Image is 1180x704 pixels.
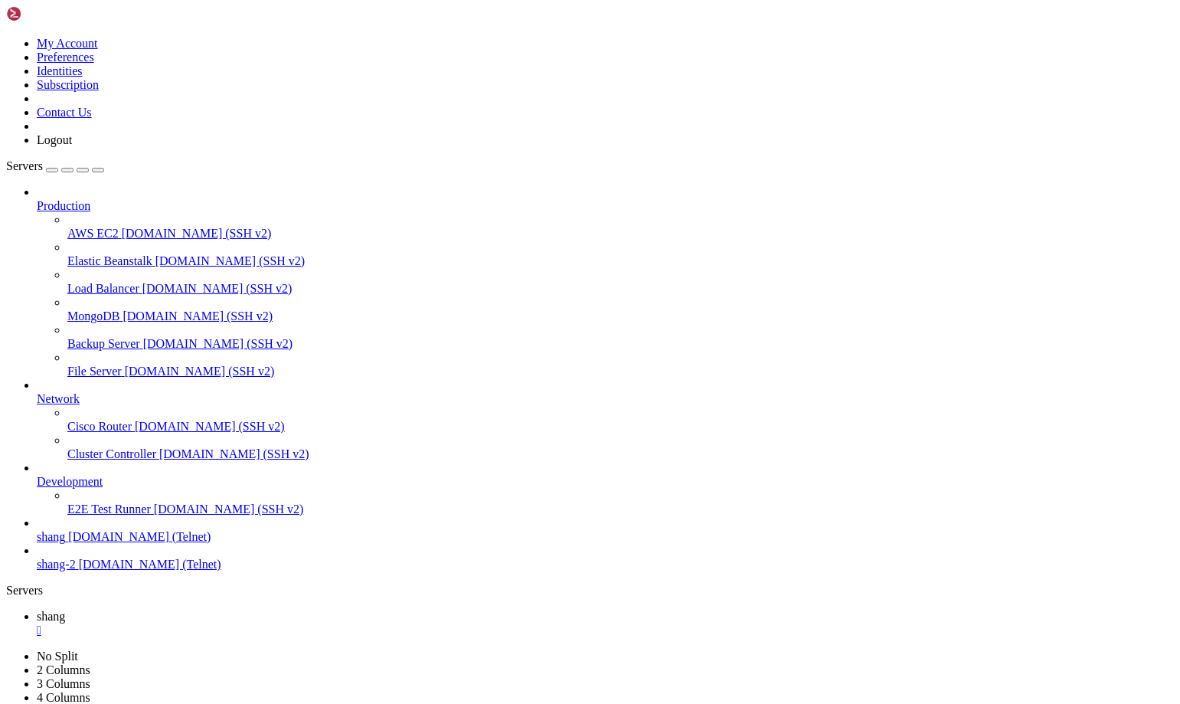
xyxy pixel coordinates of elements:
li: Load Balancer [DOMAIN_NAME] (SSH v2) [67,268,1174,296]
a: 2 Columns [37,663,90,676]
span: Elastic Beanstalk [67,254,152,267]
x-row: [DEMOGRAPHIC_DATA] Book Club: Seeking Interes [DATE] Scylla [6,293,981,305]
span: Network [37,392,80,405]
span: << [196,87,208,98]
span: Gr [288,236,300,247]
span: << [190,408,202,420]
x-row: 7 players found. [6,523,981,535]
span: [DOMAIN_NAME] (Telnet) [68,530,211,543]
span: [DOMAIN_NAME] (SSH v2) [123,309,273,323]
a: Production [37,199,1174,213]
span: [DOMAIN_NAME] (SSH v2) [142,282,293,295]
x-row: [PERSON_NAME] Soph now with Palace of Desires 5m OOC [6,18,981,29]
span: >> [282,523,294,535]
span: [DOMAIN_NAME] (SSH v2) [143,337,293,350]
span: >> [423,133,435,144]
span: Cluster Controller [67,447,156,460]
span: [DOMAIN_NAME] (SSH v2) [154,503,304,516]
span: ed [306,236,319,247]
x-row: [PERSON_NAME] has connected. [6,569,981,581]
a: Load Balancer [DOMAIN_NAME] (SSH v2) [67,282,1174,296]
x-row: [PERSON_NAME] (#22746) 26m [6,489,981,500]
a: File Server [DOMAIN_NAME] (SSH v2) [67,365,1174,378]
li: Network [37,378,1174,461]
span: 4/10 [6,339,31,351]
img: Shellngn [6,6,94,21]
span: Development [37,475,103,488]
span: Offline [165,500,208,512]
a: MongoDB [DOMAIN_NAME] (SSH v2) [67,309,1174,323]
a: AWS EC2 [DOMAIN_NAME] (SSH v2) [67,227,1174,241]
x-row: Vows to the Wrong Man [DATE] [PERSON_NAME] [6,316,981,328]
span: File Server [67,365,122,378]
span: Backup Server [67,337,140,350]
span: --------------------------- [6,523,172,535]
span: ------------------------------- [6,87,196,98]
span: >> [251,87,263,98]
span: << [380,133,392,144]
span: AWS EC2 [67,227,119,240]
x-row: Winter Figure clothed in worn robes 7m OOC [6,41,981,52]
span: [DOMAIN_NAME] (SSH v2) [135,420,285,433]
x-row: +watch/who [6,397,981,408]
span: << [172,523,184,535]
a: Identities [37,64,83,77]
x-row: Exits [6,133,981,144]
a: Development [37,475,1174,489]
span: Sign Up [178,121,221,133]
a: Elastic Beanstalk [DOMAIN_NAME] (SSH v2) [67,254,1174,268]
a: Subscription [37,78,99,91]
x-row: Building Nexus <BN> OOC Bar And Grill <OBG> Descing Room <DR> [6,156,981,167]
a: Contact Us [37,106,92,119]
span: 4/3 [6,259,25,270]
a: Servers [6,159,104,172]
span: 4/1 [6,236,25,247]
span: Offline [147,512,190,523]
span: U [61,270,67,282]
span: U [61,316,67,328]
a: No Split [37,650,78,663]
x-row: Free Code Room <FCR> Lost and Found <LF> Hall of Removal <R> [6,167,981,178]
li: Cisco Router [DOMAIN_NAME] (SSH v2) [67,406,1174,434]
li: Production [37,185,1174,378]
x-row: A Victim on the Streets of Shangri [DATE] Calla [6,339,981,351]
x-row: Big-Tit Slut LF Rough Gangbang [DATE] [PERSON_NAME] [6,374,981,385]
a:  [37,624,1174,637]
span: U [61,293,67,305]
li: shang-2 [DOMAIN_NAME] (Telnet) [37,544,1174,571]
span: 4/13 [6,374,31,385]
span: +rules [147,110,184,121]
li: E2E Test Runner [DOMAIN_NAME] (SSH v2) [67,489,1174,516]
x-row: [DATE] [6,236,981,247]
x-row: [PERSON_NAME] arrives from the idle room, looking significantly less comatose. [6,535,981,546]
span: [DOMAIN_NAME] (Telnet) [79,558,221,571]
span: U [61,351,67,362]
span: U [61,305,67,316]
span: [DOMAIN_NAME] (SSH v2) [155,254,306,267]
li: File Server [DOMAIN_NAME] (SSH v2) [67,351,1174,378]
a: Cluster Controller [DOMAIN_NAME] (SSH v2) [67,447,1174,461]
li: MongoDB [DOMAIN_NAME] (SSH v2) [67,296,1174,323]
span: Offline [135,466,178,477]
span: ---- [435,133,459,144]
div: Servers [6,584,1174,598]
span: 4/8 [6,316,25,328]
span: ------------------------------------------------------------------------------ [6,178,484,190]
x-row: Coming back from a dare (lf top) [DATE] [PERSON_NAME] [6,305,981,316]
a: E2E Test Runner [DOMAIN_NAME] (SSH v2) [67,503,1174,516]
a: Logout [37,133,72,146]
span: ------------------------------------------------------------------------------ [6,431,484,443]
span: >> [263,408,276,420]
x-row: Seeking Superheroine to Seduce [DATE] [PERSON_NAME] [6,270,981,282]
span: Load Balancer [67,282,139,295]
span: U [61,339,67,351]
x-row: Seneka has disconnected. [6,581,981,592]
span: 4/5 [6,282,25,293]
li: Backup Server [DOMAIN_NAME] (SSH v2) [67,323,1174,351]
x-row: IC <IC> Portal Nexus <PN> Idle Room <IR> [6,144,981,156]
x-row: [PERSON_NAME] (#13 HMM [6,512,981,523]
li: Elastic Beanstalk [DOMAIN_NAME] (SSH v2) [67,241,1174,268]
a: shang [37,610,1174,637]
span: ----------------- [276,133,380,144]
